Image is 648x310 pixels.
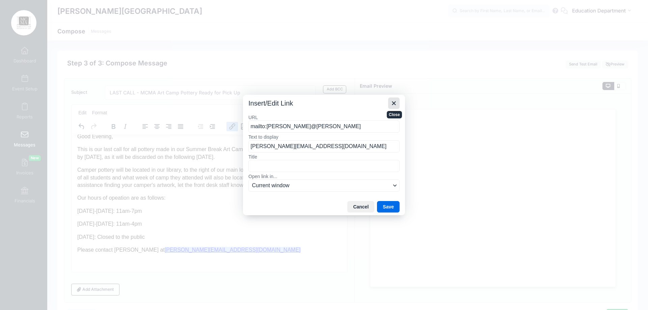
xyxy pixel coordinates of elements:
button: Close [388,97,400,109]
button: Cancel [347,201,374,213]
p: Please contact [PERSON_NAME] at [5,112,270,119]
p: Our hours of opeation are as follows: [5,60,270,67]
button: Save [377,201,400,213]
label: Title [248,154,400,160]
p: [DATE]-[DATE]: 11am-4pm [5,86,270,93]
h1: Insert/Edit Link [248,99,293,108]
a: [PERSON_NAME][EMAIL_ADDRESS][DOMAIN_NAME] [93,112,229,118]
span: Current window [252,181,391,190]
p: Camper pottery will be located in our library, to the right of our main lobby and admissions desk... [5,32,270,54]
label: Open link in... [248,173,400,179]
label: Text to display [248,134,400,140]
button: Open link in... [248,179,400,192]
label: URL [248,114,400,120]
p: This is our last call for all pottery made in our Summer Break Art Camps. Please pick up your stu... [5,11,270,26]
p: [DATE]: Closed to the public [5,99,270,106]
p: [DATE]-[DATE]: 11am-7pm [5,73,270,80]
